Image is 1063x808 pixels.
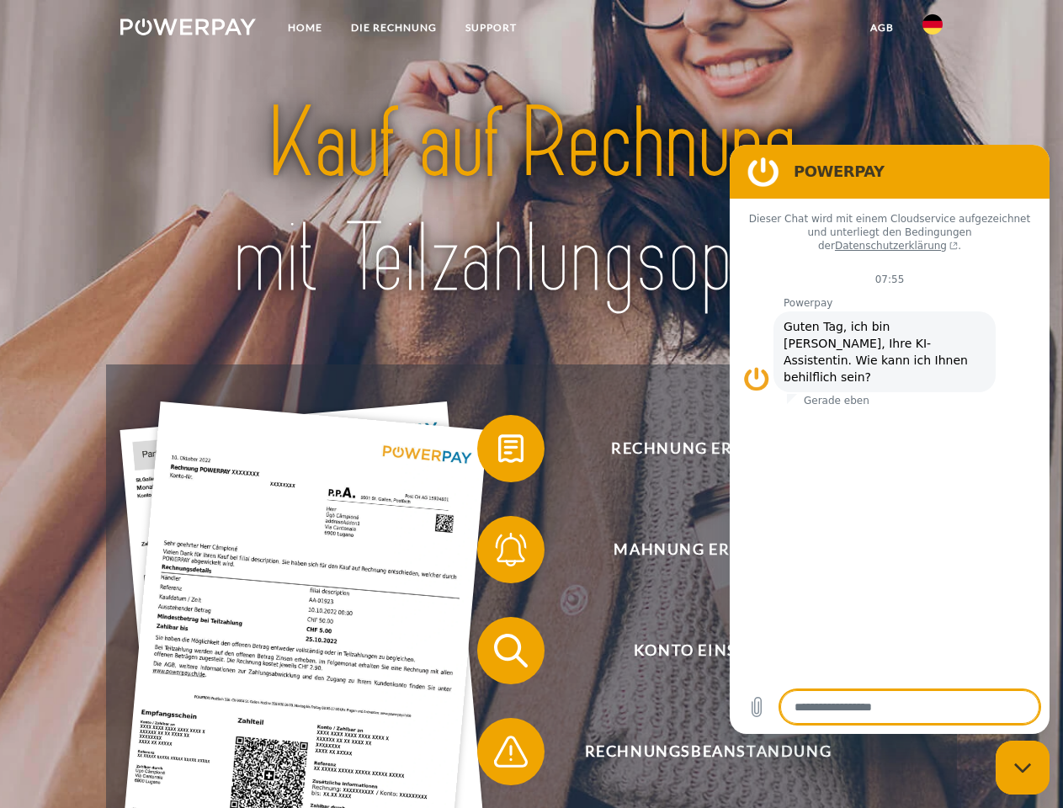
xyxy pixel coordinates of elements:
img: qb_bell.svg [490,529,532,571]
img: de [922,14,943,35]
span: Rechnung erhalten? [502,415,914,482]
img: qb_warning.svg [490,731,532,773]
button: Mahnung erhalten? [477,516,915,583]
span: Mahnung erhalten? [502,516,914,583]
img: logo-powerpay-white.svg [120,19,256,35]
span: Rechnungsbeanstandung [502,718,914,785]
a: DIE RECHNUNG [337,13,451,43]
span: Konto einsehen [502,617,914,684]
img: qb_bill.svg [490,428,532,470]
button: Rechnungsbeanstandung [477,718,915,785]
a: agb [856,13,908,43]
button: Konto einsehen [477,617,915,684]
button: Rechnung erhalten? [477,415,915,482]
img: qb_search.svg [490,630,532,672]
iframe: Messaging-Fenster [730,145,1050,734]
iframe: Schaltfläche zum Öffnen des Messaging-Fensters; Konversation läuft [996,741,1050,795]
a: Home [274,13,337,43]
a: SUPPORT [451,13,531,43]
img: title-powerpay_de.svg [161,81,902,322]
